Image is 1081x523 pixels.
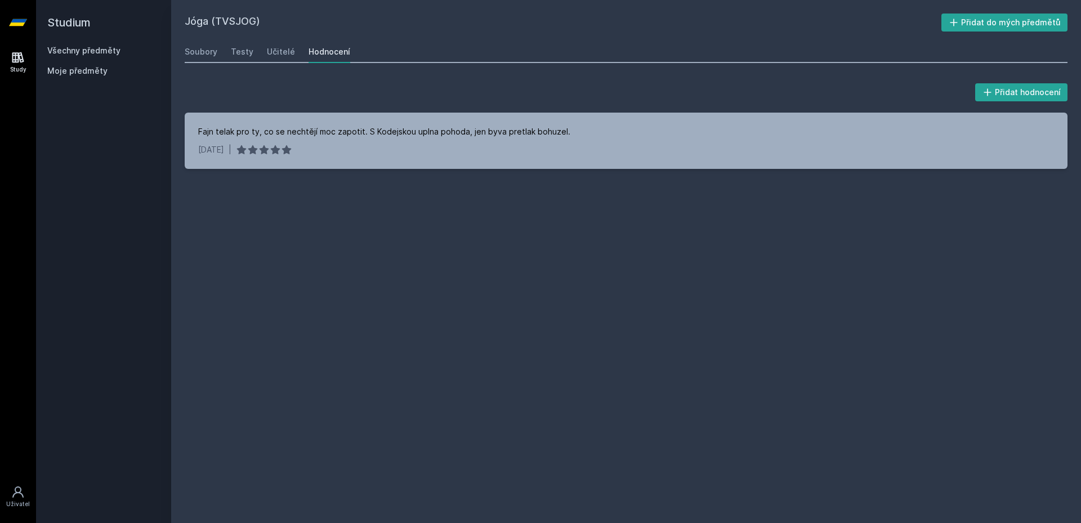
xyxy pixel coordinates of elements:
div: Učitelé [267,46,295,57]
div: | [229,144,231,155]
div: [DATE] [198,144,224,155]
span: Moje předměty [47,65,108,77]
button: Přidat hodnocení [975,83,1068,101]
div: Study [10,65,26,74]
div: Uživatel [6,500,30,508]
a: Soubory [185,41,217,63]
div: Testy [231,46,253,57]
a: Study [2,45,34,79]
a: Všechny předměty [47,46,120,55]
button: Přidat do mých předmětů [941,14,1068,32]
a: Učitelé [267,41,295,63]
h2: Jóga (TVSJOG) [185,14,941,32]
div: Hodnocení [309,46,350,57]
a: Hodnocení [309,41,350,63]
div: Fajn telak pro ty, co se nechtějí moc zapotit. S Kodejskou uplna pohoda, jen byva pretlak bohuzel. [198,126,570,137]
a: Uživatel [2,480,34,514]
div: Soubory [185,46,217,57]
a: Testy [231,41,253,63]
